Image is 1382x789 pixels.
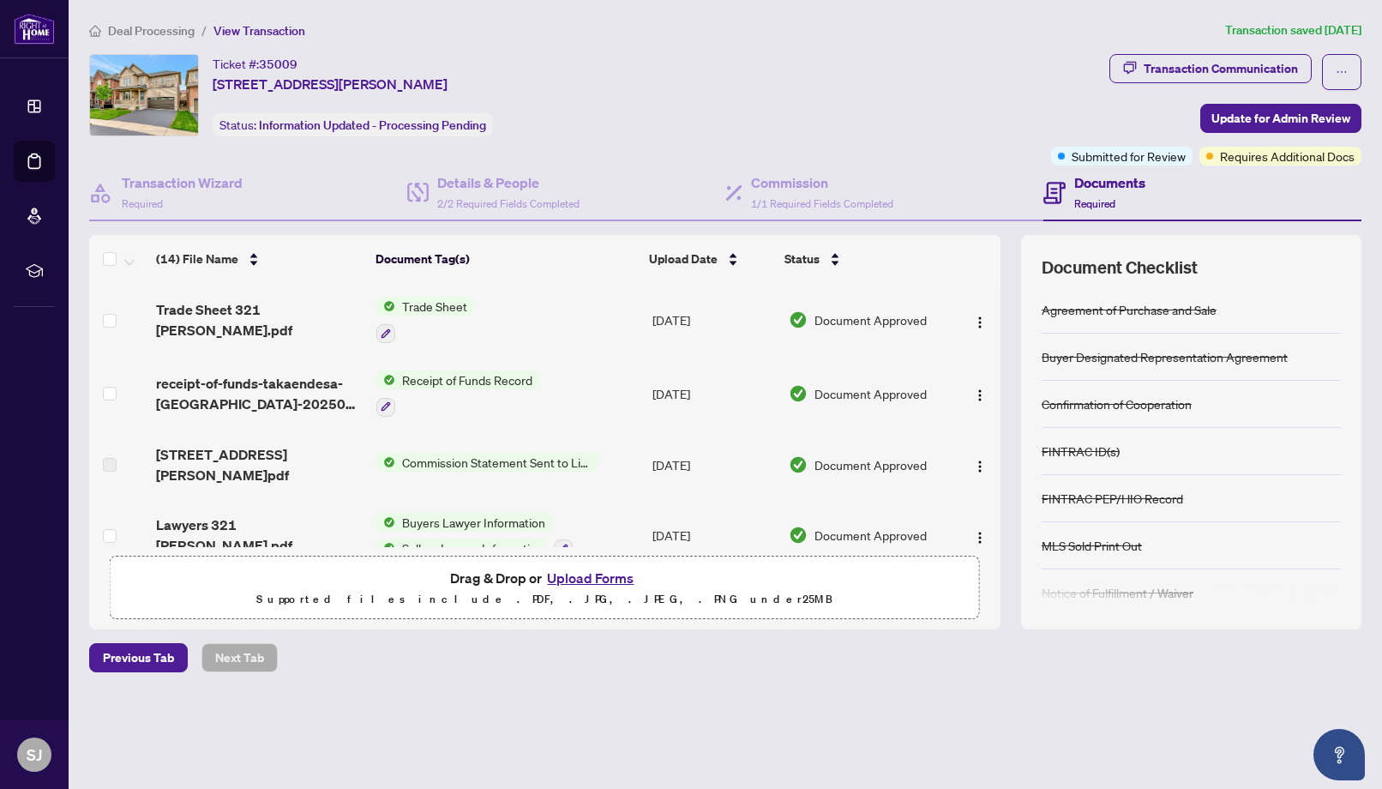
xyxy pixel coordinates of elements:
[1074,172,1145,193] h4: Documents
[369,235,643,283] th: Document Tag(s)
[89,25,101,37] span: home
[649,250,718,268] span: Upload Date
[395,453,598,472] span: Commission Statement Sent to Listing Brokerage
[646,431,782,499] td: [DATE]
[103,644,174,672] span: Previous Tab
[437,197,580,210] span: 2/2 Required Fields Completed
[789,526,808,545] img: Document Status
[1211,105,1350,132] span: Update for Admin Review
[1200,104,1361,133] button: Update for Admin Review
[156,373,363,414] span: receipt-of-funds-takaendesa-[GEOGRAPHIC_DATA]-20250515-095133.pdf
[789,455,808,474] img: Document Status
[1042,442,1120,461] div: FINTRAC ID(s)
[213,54,297,74] div: Ticket #:
[973,388,987,402] img: Logo
[14,13,55,45] img: logo
[1042,256,1198,280] span: Document Checklist
[1109,54,1312,83] button: Transaction Communication
[789,384,808,403] img: Document Status
[973,460,987,473] img: Logo
[149,235,369,283] th: (14) File Name
[642,235,778,283] th: Upload Date
[814,455,927,474] span: Document Approved
[376,453,395,472] img: Status Icon
[213,74,448,94] span: [STREET_ADDRESS][PERSON_NAME]
[1225,21,1361,40] article: Transaction saved [DATE]
[122,197,163,210] span: Required
[966,306,994,334] button: Logo
[376,370,395,389] img: Status Icon
[1072,147,1186,166] span: Submitted for Review
[376,513,395,532] img: Status Icon
[376,297,395,316] img: Status Icon
[966,451,994,479] button: Logo
[1336,66,1348,78] span: ellipsis
[90,55,198,136] img: IMG-X12138267_1.jpg
[1313,729,1365,780] button: Open asap
[259,117,486,133] span: Information Updated - Processing Pending
[111,557,979,620] span: Drag & Drop orUpload FormsSupported files include .PDF, .JPG, .JPEG, .PNG under25MB
[751,172,893,193] h4: Commission
[784,250,820,268] span: Status
[814,310,927,329] span: Document Approved
[437,172,580,193] h4: Details & People
[966,380,994,407] button: Logo
[1042,300,1217,319] div: Agreement of Purchase and Sale
[646,499,782,573] td: [DATE]
[1042,536,1142,555] div: MLS Sold Print Out
[27,743,42,767] span: SJ
[122,172,243,193] h4: Transaction Wizard
[395,370,539,389] span: Receipt of Funds Record
[1042,394,1192,413] div: Confirmation of Cooperation
[156,299,363,340] span: Trade Sheet 321 [PERSON_NAME].pdf
[973,316,987,329] img: Logo
[395,539,547,557] span: Sellers Lawyer Information
[213,23,305,39] span: View Transaction
[751,197,893,210] span: 1/1 Required Fields Completed
[108,23,195,39] span: Deal Processing
[376,370,539,417] button: Status IconReceipt of Funds Record
[376,539,395,557] img: Status Icon
[395,297,474,316] span: Trade Sheet
[156,444,363,485] span: [STREET_ADDRESS][PERSON_NAME]pdf
[450,567,639,589] span: Drag & Drop or
[1074,197,1115,210] span: Required
[156,515,363,556] span: Lawyers 321 [PERSON_NAME].pdf
[376,297,474,343] button: Status IconTrade Sheet
[778,235,947,283] th: Status
[376,453,598,472] button: Status IconCommission Statement Sent to Listing Brokerage
[814,384,927,403] span: Document Approved
[201,21,207,40] li: /
[646,283,782,357] td: [DATE]
[376,513,573,559] button: Status IconBuyers Lawyer InformationStatus IconSellers Lawyer Information
[814,526,927,545] span: Document Approved
[646,357,782,431] td: [DATE]
[259,57,297,72] span: 35009
[966,521,994,549] button: Logo
[213,113,493,136] div: Status:
[1220,147,1355,166] span: Requires Additional Docs
[1042,489,1183,508] div: FINTRAC PEP/HIO Record
[89,643,188,672] button: Previous Tab
[789,310,808,329] img: Document Status
[542,567,639,589] button: Upload Forms
[201,643,278,672] button: Next Tab
[1144,55,1298,82] div: Transaction Communication
[156,250,238,268] span: (14) File Name
[973,531,987,545] img: Logo
[395,513,552,532] span: Buyers Lawyer Information
[121,589,969,610] p: Supported files include .PDF, .JPG, .JPEG, .PNG under 25 MB
[1042,347,1288,366] div: Buyer Designated Representation Agreement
